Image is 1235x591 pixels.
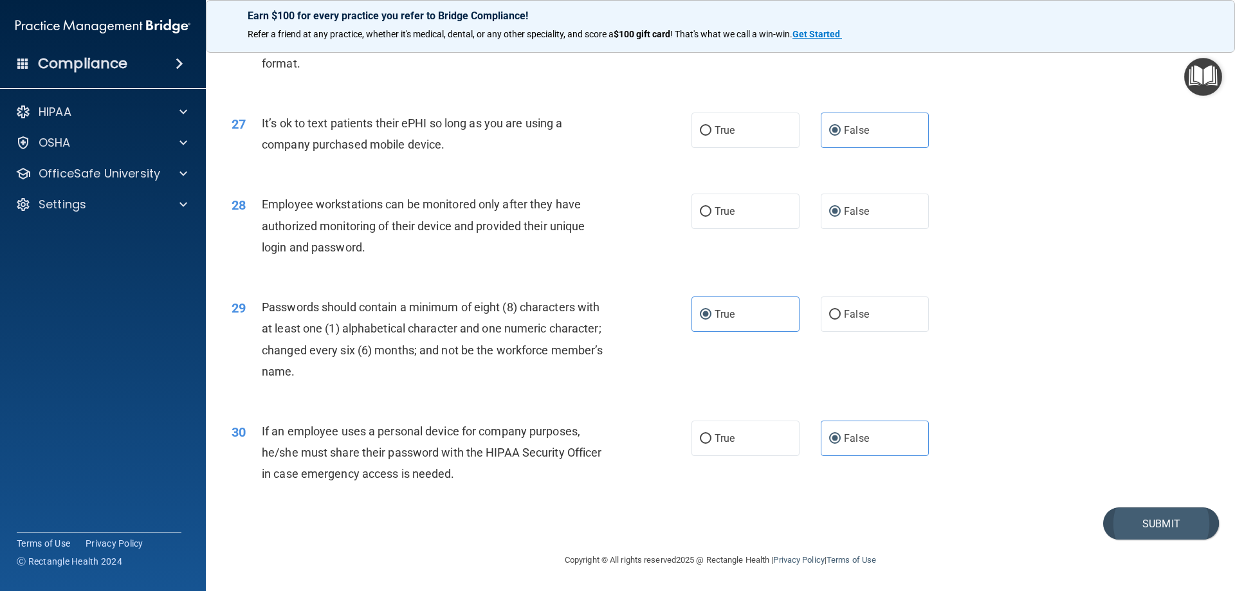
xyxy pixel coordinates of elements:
input: True [700,207,711,217]
input: False [829,207,841,217]
p: Earn $100 for every practice you refer to Bridge Compliance! [248,10,1193,22]
p: OfficeSafe University [39,166,160,181]
span: 29 [232,300,246,316]
button: Submit [1103,507,1219,540]
span: It’s ok to text patients their ePHI so long as you are using a company purchased mobile device. [262,116,562,151]
span: False [844,124,869,136]
span: False [844,205,869,217]
span: Ⓒ Rectangle Health 2024 [17,555,122,568]
p: OSHA [39,135,71,150]
span: False [844,432,869,444]
a: HIPAA [15,104,187,120]
span: If an employee uses a personal device for company purposes, he/she must share their password with... [262,424,601,480]
strong: $100 gift card [614,29,670,39]
span: True [715,124,735,136]
span: True [715,205,735,217]
a: Get Started [792,29,842,39]
p: HIPAA [39,104,71,120]
span: 28 [232,197,246,213]
a: Terms of Use [827,555,876,565]
button: Open Resource Center [1184,58,1222,96]
input: False [829,310,841,320]
span: True [715,308,735,320]
span: 27 [232,116,246,132]
input: True [700,310,711,320]
a: Terms of Use [17,537,70,550]
span: Employee workstations can be monitored only after they have authorized monitoring of their device... [262,197,585,253]
input: False [829,434,841,444]
a: OSHA [15,135,187,150]
a: Privacy Policy [773,555,824,565]
span: ! That's what we call a win-win. [670,29,792,39]
span: False [844,308,869,320]
p: Settings [39,197,86,212]
input: False [829,126,841,136]
input: True [700,434,711,444]
span: True [715,432,735,444]
img: PMB logo [15,14,190,39]
h4: Compliance [38,55,127,73]
a: OfficeSafe University [15,166,187,181]
strong: Get Started [792,29,840,39]
span: 30 [232,424,246,440]
div: Copyright © All rights reserved 2025 @ Rectangle Health | | [486,540,955,581]
a: Privacy Policy [86,537,143,550]
input: True [700,126,711,136]
a: Settings [15,197,187,212]
span: Refer a friend at any practice, whether it's medical, dental, or any other speciality, and score a [248,29,614,39]
span: Passwords should contain a minimum of eight (8) characters with at least one (1) alphabetical cha... [262,300,603,378]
